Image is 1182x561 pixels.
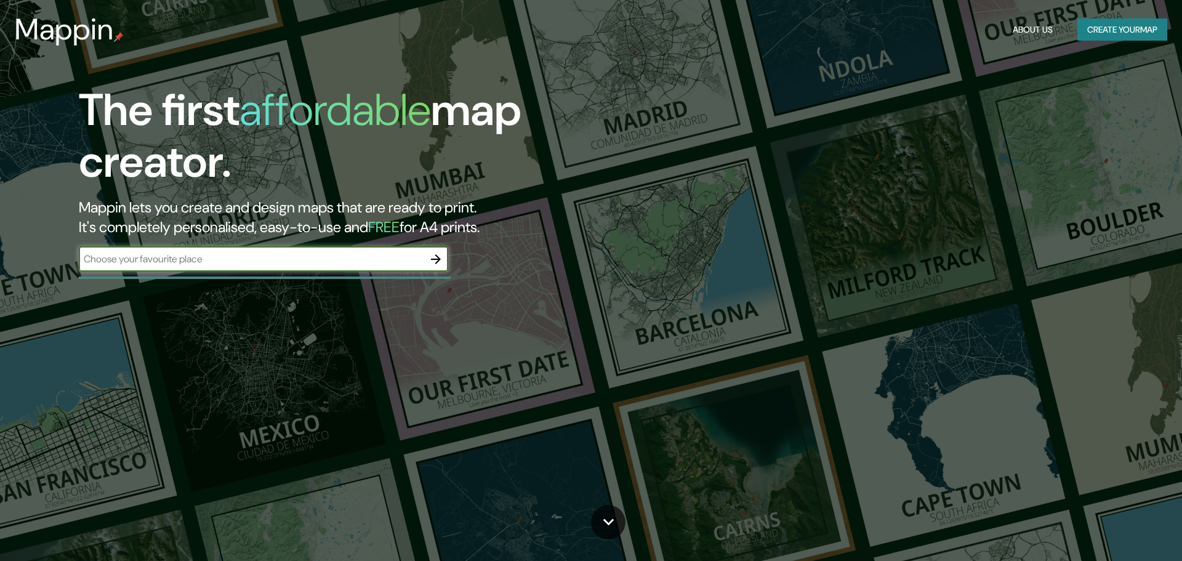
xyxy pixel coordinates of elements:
input: Choose your favourite place [79,252,424,266]
h1: affordable [239,81,431,139]
button: About Us [1008,18,1058,41]
h3: Mappin [15,12,114,47]
img: mappin-pin [114,32,124,42]
button: Create yourmap [1077,18,1167,41]
h5: FREE [368,217,400,236]
h1: The first map creator. [79,84,670,198]
h2: Mappin lets you create and design maps that are ready to print. It's completely personalised, eas... [79,198,670,237]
